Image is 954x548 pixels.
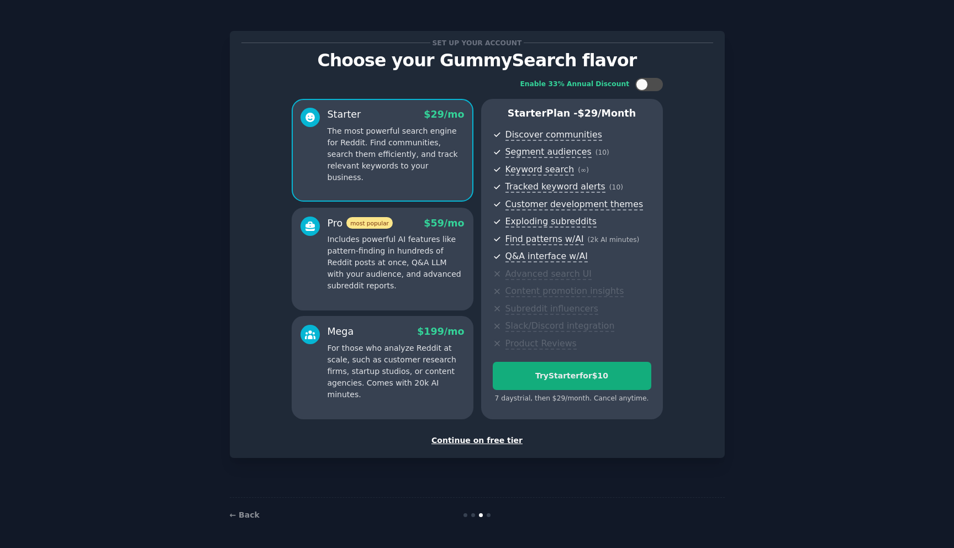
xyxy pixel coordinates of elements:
span: Exploding subreddits [505,216,597,228]
div: 7 days trial, then $ 29 /month . Cancel anytime. [493,394,651,404]
p: The most powerful search engine for Reddit. Find communities, search them efficiently, and track ... [328,125,465,183]
p: For those who analyze Reddit at scale, such as customer research firms, startup studios, or conte... [328,342,465,401]
span: Find patterns w/AI [505,234,584,245]
div: Continue on free tier [241,435,713,446]
span: Keyword search [505,164,574,176]
div: Mega [328,325,354,339]
span: Set up your account [430,37,524,49]
span: Subreddit influencers [505,303,598,315]
span: $ 29 /mo [424,109,464,120]
p: Includes powerful AI features like pattern-finding in hundreds of Reddit posts at once, Q&A LLM w... [328,234,465,292]
p: Choose your GummySearch flavor [241,51,713,70]
span: ( 10 ) [609,183,623,191]
span: ( ∞ ) [578,166,589,174]
button: TryStarterfor$10 [493,362,651,390]
a: ← Back [230,510,260,519]
span: Advanced search UI [505,268,592,280]
div: Starter [328,108,361,122]
span: most popular [346,217,393,229]
span: Segment audiences [505,146,592,158]
span: Discover communities [505,129,602,141]
span: ( 2k AI minutes ) [588,236,640,244]
span: ( 10 ) [595,149,609,156]
p: Starter Plan - [493,107,651,120]
span: Content promotion insights [505,286,624,297]
div: Try Starter for $10 [493,370,651,382]
div: Pro [328,217,393,230]
div: Enable 33% Annual Discount [520,80,630,89]
span: Q&A interface w/AI [505,251,588,262]
span: Slack/Discord integration [505,320,615,332]
span: $ 29 /month [578,108,636,119]
span: $ 199 /mo [417,326,464,337]
span: $ 59 /mo [424,218,464,229]
span: Product Reviews [505,338,577,350]
span: Tracked keyword alerts [505,181,605,193]
span: Customer development themes [505,199,644,210]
